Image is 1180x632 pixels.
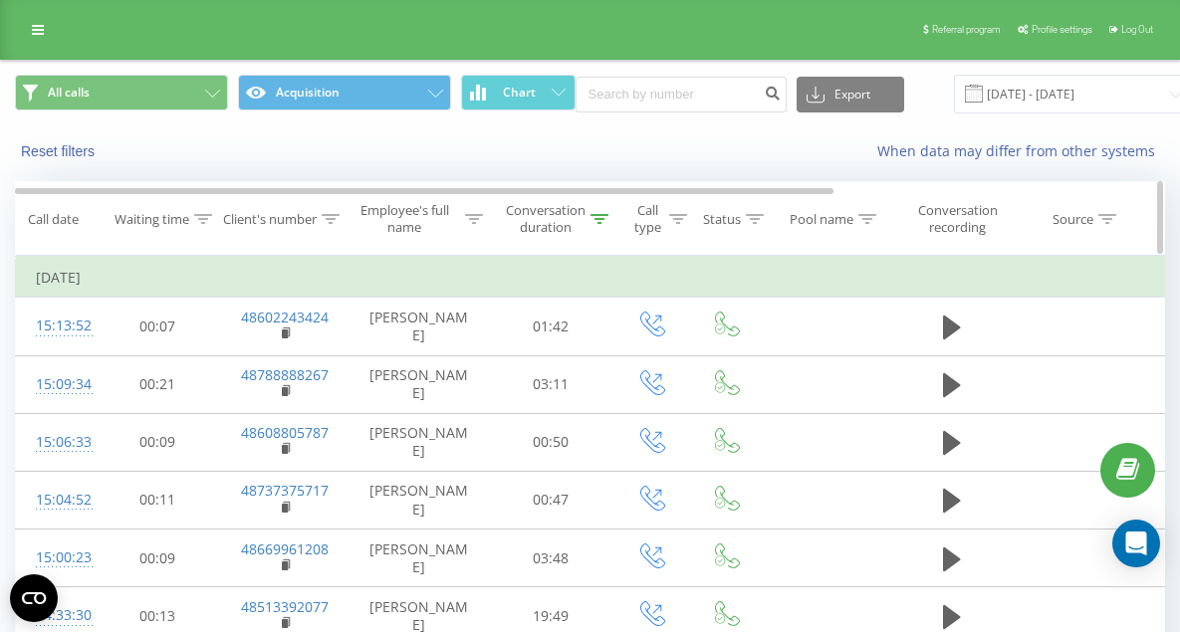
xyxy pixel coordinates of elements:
td: 00:11 [96,471,220,528]
span: Chart [503,86,536,100]
div: Employee's full name [350,202,461,236]
a: 48608805787 [241,423,329,442]
td: 00:09 [96,529,220,587]
td: [PERSON_NAME] [350,413,489,471]
span: Profile settings [1032,24,1092,35]
td: 03:48 [489,529,613,587]
td: 03:11 [489,355,613,413]
div: 15:04:52 [36,481,76,520]
span: All calls [48,85,90,101]
td: 00:21 [96,355,220,413]
a: 48602243424 [241,308,329,326]
div: Source [1053,211,1093,228]
button: All calls [15,75,228,110]
div: Call date [28,211,79,228]
button: Open CMP widget [10,574,58,622]
td: [PERSON_NAME] [350,355,489,413]
div: Status [703,211,741,228]
td: [PERSON_NAME] [350,298,489,355]
div: Pool name [790,211,853,228]
button: Export [797,77,904,112]
div: 15:09:34 [36,365,76,404]
div: Conversation recording [909,202,1006,236]
div: Call type [630,202,664,236]
span: Log Out [1121,24,1153,35]
button: Reset filters [15,142,105,160]
a: 48737375717 [241,481,329,500]
button: Chart [461,75,576,110]
td: 00:09 [96,413,220,471]
td: 00:07 [96,298,220,355]
div: Open Intercom Messenger [1112,520,1160,567]
button: Acquisition [238,75,451,110]
td: 00:47 [489,471,613,528]
div: Client's number [223,211,317,228]
div: 15:00:23 [36,538,76,577]
td: 00:50 [489,413,613,471]
a: When data may differ from other systems [877,141,1165,160]
div: Waiting time [115,211,189,228]
a: 48513392077 [241,597,329,616]
td: [PERSON_NAME] [350,529,489,587]
a: 48669961208 [241,539,329,558]
td: [PERSON_NAME] [350,471,489,528]
span: Referral program [932,24,1001,35]
div: 15:13:52 [36,307,76,345]
div: Conversation duration [506,202,586,236]
td: 01:42 [489,298,613,355]
a: 48788888267 [241,365,329,384]
input: Search by number [576,77,787,112]
div: 15:06:33 [36,423,76,462]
